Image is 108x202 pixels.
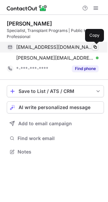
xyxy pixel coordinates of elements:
span: [PERSON_NAME][EMAIL_ADDRESS][PERSON_NAME][DOMAIN_NAME] [16,55,93,61]
span: [EMAIL_ADDRESS][DOMAIN_NAME] [16,44,93,50]
button: AI write personalized message [7,101,104,113]
img: ContactOut v5.3.10 [7,4,47,12]
button: save-profile-one-click [7,85,104,97]
button: Find work email [7,134,104,143]
div: Save to List / ATS / CRM [19,89,92,94]
button: Add to email campaign [7,117,104,130]
div: [PERSON_NAME] [7,20,52,27]
span: Notes [18,149,101,155]
button: Notes [7,147,104,157]
div: Specialist, Transplant Programs | Public Health Professional [7,28,104,40]
button: Reveal Button [72,65,99,72]
span: AI write personalized message [19,105,90,110]
span: Add to email campaign [18,121,72,126]
span: Find work email [18,135,101,141]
